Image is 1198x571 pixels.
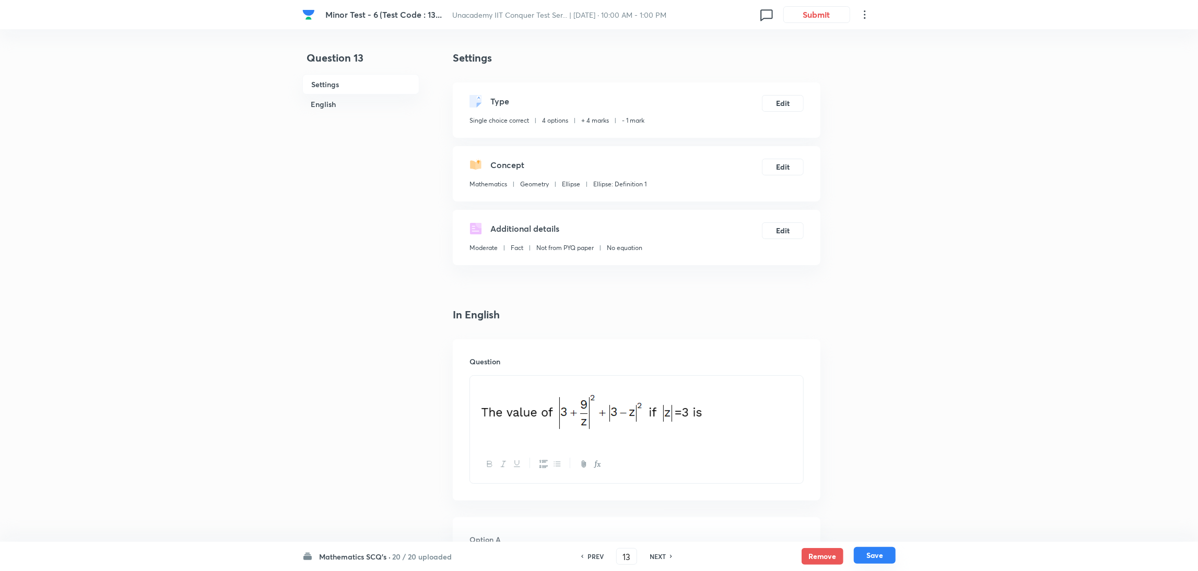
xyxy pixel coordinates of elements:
[622,116,644,125] p: - 1 mark
[536,243,594,253] p: Not from PYQ paper
[469,356,804,367] h6: Question
[854,547,896,564] button: Save
[302,8,315,21] img: Company Logo
[607,243,642,253] p: No equation
[490,159,524,171] h5: Concept
[469,534,804,545] h6: Option A
[392,551,452,562] h6: 20 / 20 uploaded
[302,8,317,21] a: Company Logo
[453,10,667,20] span: Unacademy IIT Conquer Test Ser... | [DATE] · 10:00 AM - 1:00 PM
[520,180,549,189] p: Geometry
[802,548,843,565] button: Remove
[453,50,820,66] h4: Settings
[469,116,529,125] p: Single choice correct
[325,9,442,20] span: Minor Test - 6 (Test Code : 13...
[478,382,738,436] img: 30-08-25-05:53:41-AM
[469,222,482,235] img: questionDetails.svg
[490,222,559,235] h5: Additional details
[562,180,580,189] p: Ellipse
[453,307,820,323] h4: In English
[762,159,804,175] button: Edit
[542,116,568,125] p: 4 options
[469,180,507,189] p: Mathematics
[762,222,804,239] button: Edit
[302,74,419,94] h6: Settings
[302,94,419,114] h6: English
[319,551,391,562] h6: Mathematics SCQ's ·
[581,116,609,125] p: + 4 marks
[490,95,509,108] h5: Type
[469,159,482,171] img: questionConcept.svg
[783,6,850,23] button: Submit
[650,552,666,561] h6: NEXT
[469,243,498,253] p: Moderate
[469,95,482,108] img: questionType.svg
[302,50,419,74] h4: Question 13
[588,552,604,561] h6: PREV
[762,95,804,112] button: Edit
[593,180,647,189] p: Ellipse: Definition 1
[511,243,523,253] p: Fact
